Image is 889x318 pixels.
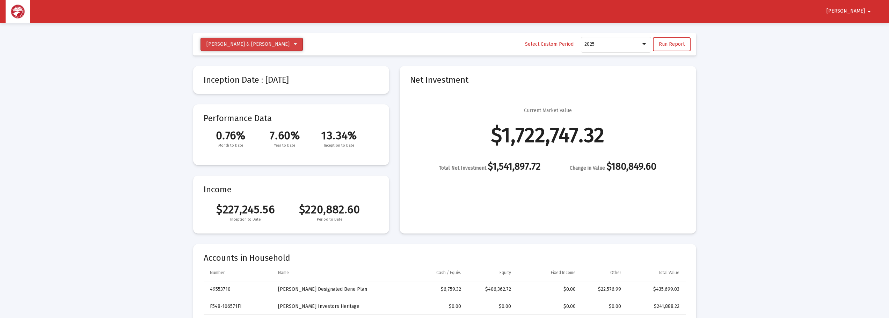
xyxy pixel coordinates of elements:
mat-card-title: Accounts in Household [204,254,686,261]
button: [PERSON_NAME] [818,4,882,18]
span: $220,882.60 [287,203,372,216]
td: [PERSON_NAME] Investors Heritage [273,298,402,315]
mat-card-title: Performance Data [204,115,379,149]
div: Name [278,270,289,275]
td: Column Total Value [626,264,686,281]
div: $1,541,897.72 [439,163,541,172]
mat-card-title: Inception Date : [DATE] [204,76,379,83]
mat-card-title: Income [204,186,379,193]
span: Change in Value [570,165,605,171]
span: Period to Date [287,216,372,223]
div: $0.00 [585,303,621,310]
span: 0.76% [204,129,258,142]
span: [PERSON_NAME] & [PERSON_NAME] [206,41,290,47]
div: $0.00 [471,303,511,310]
div: Fixed Income [551,270,576,275]
span: $227,245.56 [204,203,288,216]
div: Total Value [658,270,679,275]
div: $0.00 [407,303,461,310]
div: Other [610,270,621,275]
span: Inception to Date [312,142,366,149]
span: 7.60% [258,129,312,142]
div: $0.00 [521,303,576,310]
mat-card-title: Net Investment [410,76,686,83]
span: Year to Date [258,142,312,149]
div: $1,722,747.32 [491,132,604,139]
td: Column Other [581,264,626,281]
mat-icon: arrow_drop_down [865,5,873,19]
div: $241,888.22 [631,303,679,310]
div: Cash / Equiv. [436,270,461,275]
td: Column Name [273,264,402,281]
div: $22,576.99 [585,286,621,293]
button: [PERSON_NAME] & [PERSON_NAME] [201,38,303,51]
div: Number [210,270,225,275]
div: $0.00 [521,286,576,293]
span: Total Net Investment [439,165,486,171]
span: 13.34% [312,129,366,142]
div: $180,849.60 [570,163,656,172]
div: $406,362.72 [471,286,511,293]
span: [PERSON_NAME] [826,8,865,14]
span: Run Report [659,41,685,47]
div: $6,759.32 [407,286,461,293]
span: Inception to Date [204,216,288,223]
button: Run Report [653,37,691,51]
span: Month to Date [204,142,258,149]
td: Column Number [204,264,274,281]
td: F548-106571FI [204,298,274,315]
div: $435,699.03 [631,286,679,293]
td: Column Cash / Equiv. [402,264,466,281]
span: 2025 [584,41,595,47]
td: 49553710 [204,281,274,298]
img: Dashboard [11,5,25,19]
td: Column Equity [466,264,516,281]
div: Equity [500,270,511,275]
div: Current Market Value [524,107,572,114]
td: Column Fixed Income [516,264,581,281]
td: [PERSON_NAME] Designated Bene Plan [273,281,402,298]
span: Select Custom Period [525,41,574,47]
